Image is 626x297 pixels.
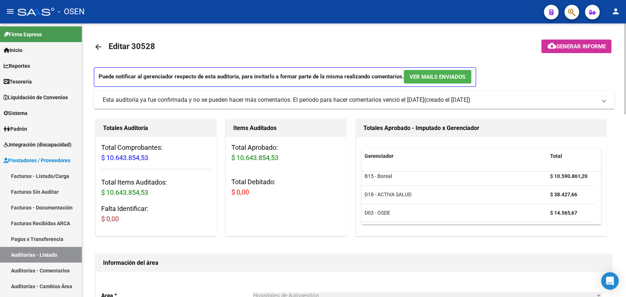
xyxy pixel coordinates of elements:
[4,46,22,54] span: Inicio
[424,96,471,104] span: (creado el [DATE])
[4,78,32,86] span: Tesorería
[362,148,547,164] datatable-header-cell: Gerenciador
[547,41,556,50] mat-icon: cloud_download
[4,30,42,38] span: Firma Express
[103,257,605,269] h1: Información del área
[6,7,15,16] mat-icon: menu
[231,188,249,196] span: $ 0,00
[547,148,595,164] datatable-header-cell: Total
[94,42,103,51] mat-icon: arrow_back
[365,173,392,179] span: B15 - Boreal
[550,192,577,197] strong: $ 38.427,66
[94,67,476,87] p: Puede notificar al gerenciador respecto de esta auditoria, para invitarlo a formar parte de la mi...
[556,43,605,50] span: Generar informe
[103,122,209,134] h1: Totales Auditoría
[541,40,611,53] button: Generar informe
[4,125,27,133] span: Padrón
[363,122,600,134] h1: Totales Aprobado - Imputado x Gerenciador
[231,154,278,162] span: $ 10.643.854,53
[101,204,211,224] h3: Falta Identificar:
[103,96,424,104] div: Esta auditoría ya fue confirmada y no se pueden hacer más comentarios. El período para hacer come...
[231,177,341,197] h3: Total Debitado:
[4,141,72,149] span: Integración (discapacidad)
[404,70,471,83] button: Ver Mails Enviados
[4,109,28,117] span: Sistema
[101,189,148,196] span: $ 10.643.854,53
[550,153,562,159] span: Total
[365,153,393,159] span: Gerenciador
[101,177,211,198] h3: Total Items Auditados:
[94,91,614,109] mat-expansion-panel-header: Esta auditoría ya fue confirmada y no se pueden hacer más comentarios. El período para hacer come...
[611,7,620,16] mat-icon: person
[4,93,68,101] span: Liquidación de Convenios
[109,42,155,51] span: Editar 30528
[365,192,411,197] span: D18 - ACTIVA SALUD
[4,62,30,70] span: Reportes
[550,210,577,216] strong: $ 14.565,67
[231,142,341,163] h3: Total Aprobado:
[101,142,211,163] h3: Total Comprobantes:
[101,154,148,162] span: $ 10.643.854,53
[101,215,119,223] span: $ 0,00
[58,4,85,20] span: - OSEN
[233,122,339,134] h1: Items Auditados
[550,173,587,179] strong: $ 10.590.861,20
[410,74,465,80] span: Ver Mails Enviados
[601,272,619,290] div: Open Intercom Messenger
[4,156,70,164] span: Prestadores / Proveedores
[365,210,390,216] span: D03 - OSDE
